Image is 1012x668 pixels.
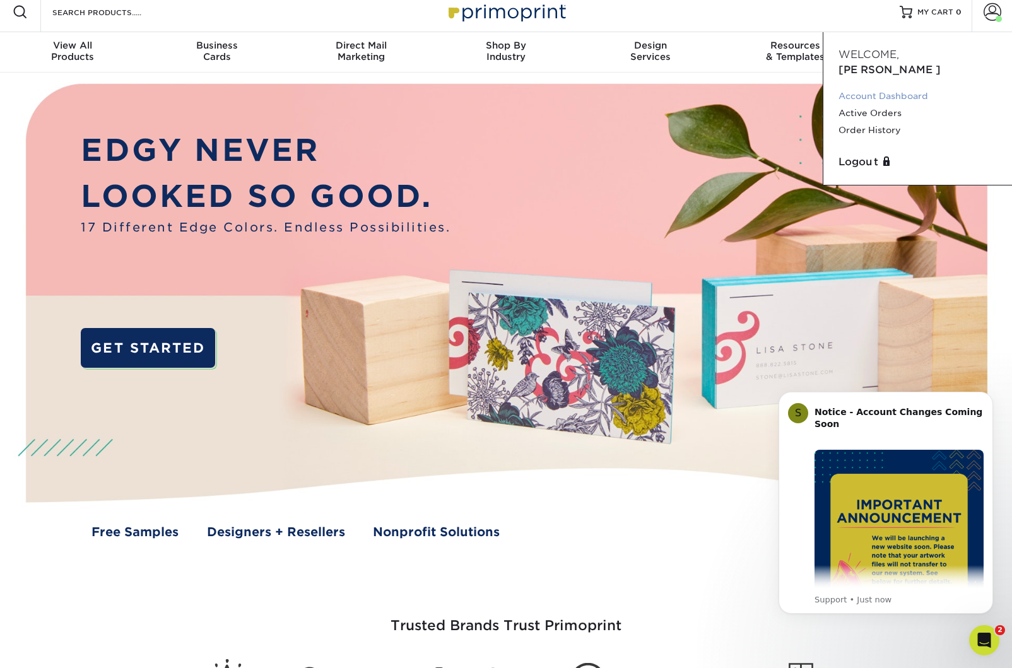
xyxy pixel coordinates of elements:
[838,155,997,170] a: Logout
[969,625,999,655] iframe: Intercom live chat
[91,524,179,542] a: Free Samples
[838,64,941,76] span: [PERSON_NAME]
[723,40,868,62] div: & Templates
[838,88,997,105] a: Account Dashboard
[838,122,997,139] a: Order History
[51,4,174,20] input: SEARCH PRODUCTS.....
[723,32,868,73] a: Resources& Templates
[289,40,433,62] div: Marketing
[995,625,1005,635] span: 2
[81,219,450,237] span: 17 Different Edge Colors. Endless Possibilities.
[289,40,433,51] span: Direct Mail
[81,173,450,219] p: LOOKED SO GOOD.
[760,373,1012,634] iframe: Intercom notifications message
[579,40,723,51] span: Design
[956,8,962,16] span: 0
[207,524,345,542] a: Designers + Resellers
[144,40,289,51] span: Business
[723,40,868,51] span: Resources
[433,40,578,62] div: Industry
[579,32,723,73] a: DesignServices
[838,49,899,61] span: Welcome,
[289,32,433,73] a: Direct MailMarketing
[373,524,500,542] a: Nonprofit Solutions
[81,328,215,368] a: GET STARTED
[917,7,953,18] span: MY CART
[838,105,997,122] a: Active Orders
[433,40,578,51] span: Shop By
[3,630,107,664] iframe: Google Customer Reviews
[144,40,289,62] div: Cards
[81,127,450,173] p: EDGY NEVER
[579,40,723,62] div: Services
[144,32,289,73] a: BusinessCards
[433,32,578,73] a: Shop ByIndustry
[137,587,875,649] h3: Trusted Brands Trust Primoprint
